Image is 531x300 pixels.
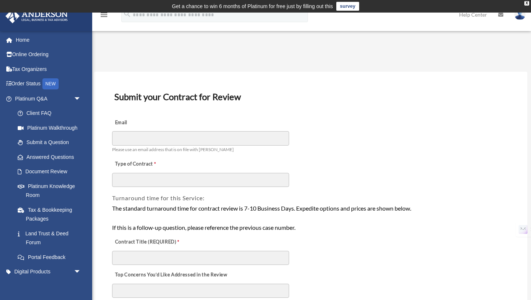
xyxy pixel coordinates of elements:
[336,2,359,11] a: survey
[524,1,529,6] div: close
[10,250,92,265] a: Portal Feedback
[5,76,92,92] a: Order StatusNEW
[10,202,92,226] a: Tax & Bookkeeping Packages
[10,120,92,135] a: Platinum Walkthrough
[10,179,92,202] a: Platinum Knowledge Room
[3,9,70,23] img: Anderson Advisors Platinum Portal
[5,265,92,279] a: Digital Productsarrow_drop_down
[112,194,204,201] span: Turnaround time for this Service:
[112,159,186,169] label: Type of Contract
[5,47,92,62] a: Online Ordering
[74,265,88,280] span: arrow_drop_down
[10,135,92,150] a: Submit a Question
[112,117,186,128] label: Email
[112,270,229,280] label: Top Concerns You’d Like Addressed in the Review
[10,106,92,121] a: Client FAQ
[112,237,186,248] label: Contract Title (REQUIRED)
[100,13,108,19] a: menu
[5,62,92,76] a: Tax Organizers
[100,10,108,19] i: menu
[112,147,234,152] span: Please use an email address that is on file with [PERSON_NAME]
[10,150,92,164] a: Answered Questions
[5,33,92,47] a: Home
[123,10,131,18] i: search
[112,204,509,232] div: The standard turnaround time for contract review is 7-10 Business Days. Expedite options and pric...
[514,9,525,20] img: User Pic
[42,78,59,89] div: NEW
[10,164,88,179] a: Document Review
[5,91,92,106] a: Platinum Q&Aarrow_drop_down
[10,226,92,250] a: Land Trust & Deed Forum
[172,2,333,11] div: Get a chance to win 6 months of Platinum for free just by filling out this
[74,91,88,106] span: arrow_drop_down
[111,89,510,105] h3: Submit your Contract for Review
